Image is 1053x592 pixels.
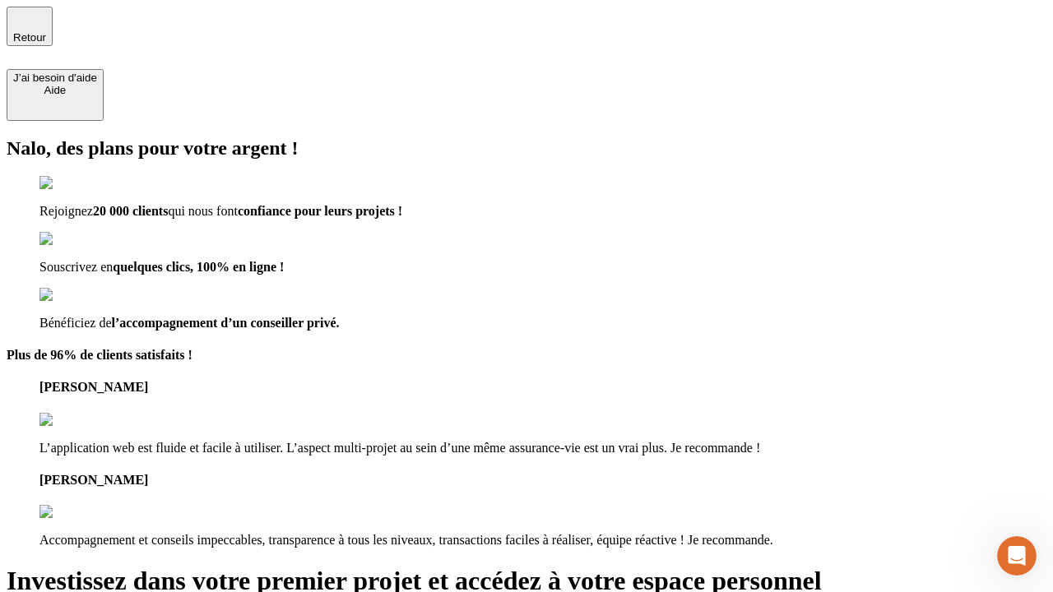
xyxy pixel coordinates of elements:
span: Souscrivez en [39,260,113,274]
div: J’ai besoin d'aide [13,72,97,84]
h4: Plus de 96% de clients satisfaits ! [7,348,1046,363]
span: Retour [13,31,46,44]
h2: Nalo, des plans pour votre argent ! [7,137,1046,160]
button: J’ai besoin d'aideAide [7,69,104,121]
img: reviews stars [39,505,121,520]
h4: [PERSON_NAME] [39,380,1046,395]
span: confiance pour leurs projets ! [238,204,402,218]
span: 20 000 clients [93,204,169,218]
img: checkmark [39,176,110,191]
span: l’accompagnement d’un conseiller privé. [112,316,340,330]
button: Retour [7,7,53,46]
span: Rejoignez [39,204,93,218]
span: qui nous font [168,204,237,218]
iframe: Intercom live chat [997,536,1037,576]
h4: [PERSON_NAME] [39,473,1046,488]
img: reviews stars [39,413,121,428]
p: L’application web est fluide et facile à utiliser. L’aspect multi-projet au sein d’une même assur... [39,441,1046,456]
img: checkmark [39,232,110,247]
img: checkmark [39,288,110,303]
span: quelques clics, 100% en ligne ! [113,260,284,274]
p: Accompagnement et conseils impeccables, transparence à tous les niveaux, transactions faciles à r... [39,533,1046,548]
span: Bénéficiez de [39,316,112,330]
div: Aide [13,84,97,96]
